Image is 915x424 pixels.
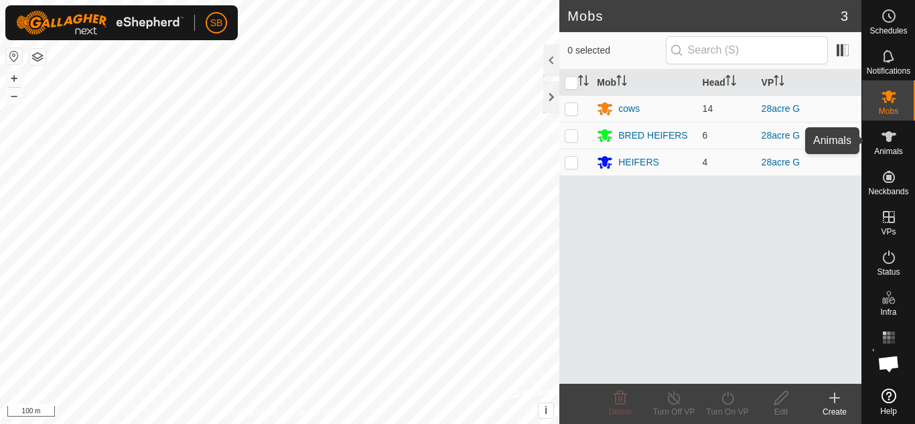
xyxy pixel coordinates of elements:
[841,6,848,26] span: 3
[881,228,896,236] span: VPs
[877,268,900,276] span: Status
[754,406,808,418] div: Edit
[879,107,898,115] span: Mobs
[703,130,708,141] span: 6
[703,157,708,167] span: 4
[591,70,697,96] th: Mob
[762,103,800,114] a: 28acre G
[567,44,665,58] span: 0 selected
[880,407,897,415] span: Help
[697,70,756,96] th: Head
[703,103,713,114] span: 14
[618,129,687,143] div: BRED HEIFERS
[227,407,277,419] a: Privacy Policy
[616,77,627,88] p-sorticon: Activate to sort
[647,406,701,418] div: Turn Off VP
[16,11,184,35] img: Gallagher Logo
[762,157,800,167] a: 28acre G
[539,403,553,418] button: i
[868,188,908,196] span: Neckbands
[618,102,640,116] div: cows
[867,67,910,75] span: Notifications
[293,407,332,419] a: Contact Us
[6,88,22,104] button: –
[774,77,784,88] p-sorticon: Activate to sort
[869,27,907,35] span: Schedules
[545,405,547,416] span: i
[725,77,736,88] p-sorticon: Activate to sort
[762,130,800,141] a: 28acre G
[210,16,223,30] span: SB
[862,383,915,421] a: Help
[756,70,861,96] th: VP
[701,406,754,418] div: Turn On VP
[874,147,903,155] span: Animals
[6,70,22,86] button: +
[578,77,589,88] p-sorticon: Activate to sort
[880,308,896,316] span: Infra
[609,407,632,417] span: Delete
[808,406,861,418] div: Create
[29,49,46,65] button: Map Layers
[618,155,659,169] div: HEIFERS
[869,344,909,384] div: Open chat
[567,8,841,24] h2: Mobs
[872,348,905,356] span: Heatmap
[6,48,22,64] button: Reset Map
[666,36,828,64] input: Search (S)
